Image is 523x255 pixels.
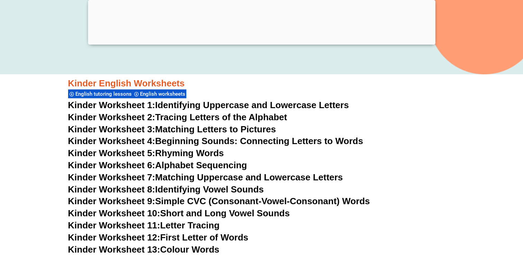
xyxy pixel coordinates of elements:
[68,136,363,146] a: Kinder Worksheet 4:Beginning Sounds: Connecting Letters to Words
[68,124,276,134] a: Kinder Worksheet 3:Matching Letters to Pictures
[68,208,160,218] span: Kinder Worksheet 10:
[68,160,155,170] span: Kinder Worksheet 6:
[68,184,264,195] a: Kinder Worksheet 8:Identifying Vowel Sounds
[68,78,455,89] h3: Kinder English Worksheets
[68,172,155,182] span: Kinder Worksheet 7:
[68,89,133,98] div: English tutoring lessons
[68,196,370,206] a: Kinder Worksheet 9:Simple CVC (Consonant-Vowel-Consonant) Words
[68,220,160,230] span: Kinder Worksheet 11:
[68,196,155,206] span: Kinder Worksheet 9:
[68,244,220,255] a: Kinder Worksheet 13:Colour Words
[68,112,155,122] span: Kinder Worksheet 2:
[68,124,155,134] span: Kinder Worksheet 3:
[68,112,287,122] a: Kinder Worksheet 2:Tracing Letters of the Alphabet
[68,172,343,182] a: Kinder Worksheet 7:Matching Uppercase and Lowercase Letters
[133,89,186,98] div: English worksheets
[68,148,155,158] span: Kinder Worksheet 5:
[68,244,160,255] span: Kinder Worksheet 13:
[140,91,187,97] span: English worksheets
[68,160,247,170] a: Kinder Worksheet 6:Alphabet Sequencing
[68,232,160,243] span: Kinder Worksheet 12:
[68,220,220,230] a: Kinder Worksheet 11:Letter Tracing
[68,100,155,110] span: Kinder Worksheet 1:
[68,208,290,218] a: Kinder Worksheet 10:Short and Long Vowel Sounds
[68,136,155,146] span: Kinder Worksheet 4:
[68,148,224,158] a: Kinder Worksheet 5:Rhyming Words
[408,177,523,255] iframe: Chat Widget
[68,100,349,110] a: Kinder Worksheet 1:Identifying Uppercase and Lowercase Letters
[75,91,134,97] span: English tutoring lessons
[68,232,249,243] a: Kinder Worksheet 12:First Letter of Words
[68,184,155,195] span: Kinder Worksheet 8:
